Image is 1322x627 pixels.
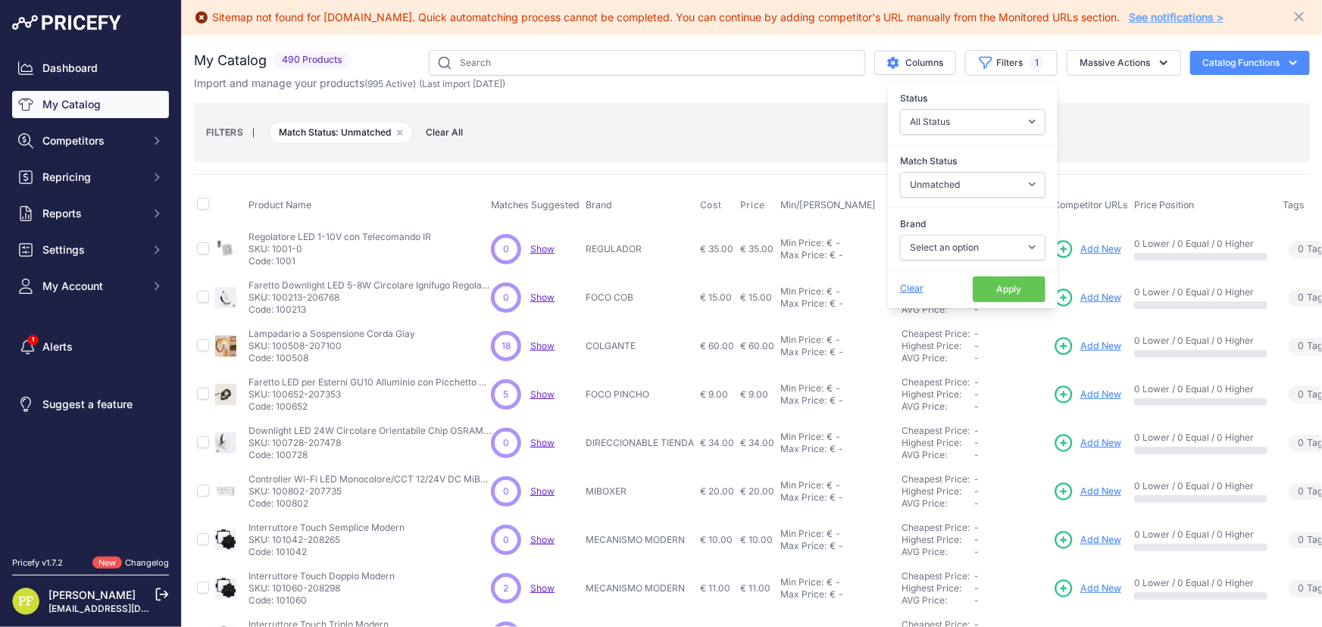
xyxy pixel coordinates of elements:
[1053,384,1121,405] a: Add New
[248,546,405,558] p: Code: 101042
[1298,339,1304,354] span: 0
[1080,436,1121,451] span: Add New
[1080,388,1121,402] span: Add New
[833,285,840,298] div: -
[586,437,694,449] p: DIRECCIONABLE TIENDA
[503,485,509,498] span: 0
[42,279,142,294] span: My Account
[974,304,979,315] span: -
[42,133,142,148] span: Competitors
[974,485,979,497] span: -
[530,534,555,545] a: Show
[248,199,311,211] span: Product Name
[780,298,827,310] div: Max Price:
[1134,199,1194,211] span: Price Position
[504,582,509,595] span: 2
[973,276,1045,302] button: Apply
[12,391,169,418] a: Suggest a feature
[780,237,824,249] div: Min Price:
[273,51,352,69] span: 490 Products
[530,292,555,303] a: Show
[1067,50,1181,76] button: Massive Actions
[974,425,979,436] span: -
[429,50,865,76] input: Search
[740,582,770,594] span: € 11.00
[243,128,264,137] small: |
[833,382,840,395] div: -
[586,243,694,255] p: REGULADOR
[740,388,768,400] span: € 9.00
[503,533,509,547] span: 0
[12,273,169,300] button: My Account
[248,376,491,388] p: Faretto LED per Esterni GU10 Alluminio con Picchetto Simba
[700,582,730,594] span: € 11.00
[502,339,511,353] span: 18
[974,340,979,351] span: -
[1053,432,1121,454] a: Add New
[1298,533,1304,547] span: 0
[1053,199,1128,211] span: Competitor URLs
[1053,239,1121,260] a: Add New
[833,334,840,346] div: -
[248,437,491,449] p: SKU: 100728-207478
[836,298,843,310] div: -
[530,437,555,448] a: Show
[780,285,824,298] div: Min Price:
[1134,383,1267,395] p: 0 Lower / 0 Equal / 0 Higher
[530,243,555,254] a: Show
[248,352,415,364] p: Code: 100508
[974,546,979,557] span: -
[1080,339,1121,354] span: Add New
[586,485,694,498] p: MIBOXER
[780,528,824,540] div: Min Price:
[1298,388,1304,402] span: 0
[12,333,169,360] a: Alerts
[900,282,924,294] span: Clear
[836,346,843,358] div: -
[530,340,555,351] span: Show
[740,437,774,448] span: € 34.00
[1190,51,1310,75] button: Catalog Functions
[1134,529,1267,541] p: 0 Lower / 0 Equal / 0 Higher
[974,570,979,582] span: -
[700,534,733,545] span: € 10.00
[248,388,491,401] p: SKU: 100652-207353
[530,388,555,400] span: Show
[700,437,734,448] span: € 34.00
[833,237,840,249] div: -
[367,78,413,89] a: 995 Active
[248,582,395,594] p: SKU: 101060-208298
[830,588,836,600] div: €
[833,576,840,588] div: -
[780,199,876,211] span: Min/[PERSON_NAME]
[1080,485,1121,499] span: Add New
[248,304,491,316] p: Code: 100213
[780,588,827,600] div: Max Price:
[248,279,491,292] p: Faretto Downlight LED 5-8W Circolare Ignifugo Regolabile IP65 Foro 65 mm
[965,50,1058,76] button: Filters1
[830,540,836,552] div: €
[248,594,395,607] p: Code: 101060
[902,352,974,364] div: AVG Price:
[700,199,724,211] button: Cost
[1080,291,1121,305] span: Add New
[700,199,721,211] span: Cost
[12,55,169,538] nav: Sidebar
[830,346,836,358] div: €
[830,443,836,455] div: €
[248,231,431,243] p: Regolatore LED 1-10V con Telecomando IR
[503,242,509,256] span: 0
[902,522,970,533] a: Cheapest Price:
[780,395,827,407] div: Max Price:
[740,243,774,254] span: € 35.00
[974,437,979,448] span: -
[1134,238,1267,250] p: 0 Lower / 0 Equal / 0 Higher
[1134,335,1267,347] p: 0 Lower / 0 Equal / 0 Higher
[248,570,395,582] p: Interruttore Touch Doppio Modern
[827,237,833,249] div: €
[900,217,1045,232] label: Brand
[827,382,833,395] div: €
[1029,55,1045,70] span: 1
[1298,291,1304,305] span: 0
